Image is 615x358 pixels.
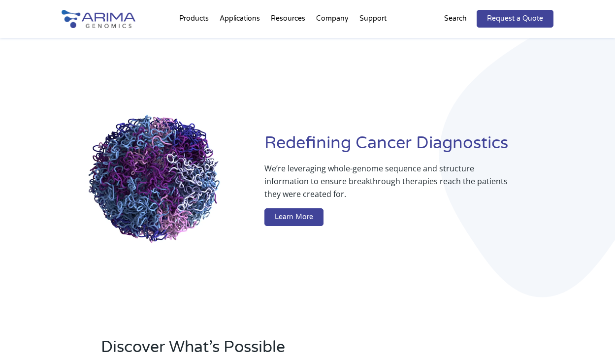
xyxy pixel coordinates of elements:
[264,132,554,162] h1: Redefining Cancer Diagnostics
[62,10,135,28] img: Arima-Genomics-logo
[264,208,324,226] a: Learn More
[444,12,467,25] p: Search
[566,311,615,358] iframe: Chat Widget
[264,162,515,208] p: We’re leveraging whole-genome sequence and structure information to ensure breakthrough therapies...
[477,10,553,28] a: Request a Quote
